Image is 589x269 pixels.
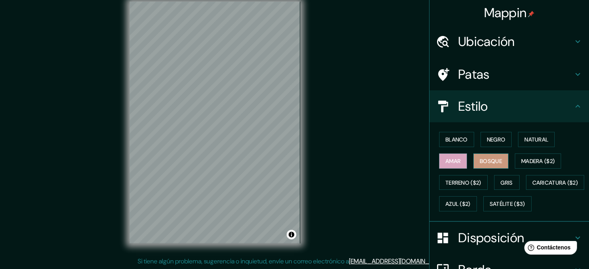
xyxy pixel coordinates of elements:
font: Azul ($2) [445,201,471,208]
font: Patas [458,66,490,83]
font: Bosque [480,157,502,165]
font: Satélite ($3) [490,201,525,208]
font: Negro [487,136,506,143]
button: Satélite ($3) [483,196,532,211]
font: Ubicación [458,33,515,50]
font: Amar [445,157,461,165]
a: [EMAIL_ADDRESS][DOMAIN_NAME] [349,257,447,265]
button: Madera ($2) [515,153,561,169]
font: Natural [524,136,548,143]
button: Caricatura ($2) [526,175,585,190]
font: Madera ($2) [521,157,555,165]
button: Amar [439,153,467,169]
div: Ubicación [429,26,589,58]
font: Disposición [458,229,524,246]
font: Blanco [445,136,468,143]
font: Mappin [484,4,527,21]
img: pin-icon.png [528,11,534,17]
font: Estilo [458,98,488,115]
button: Blanco [439,132,474,147]
font: Gris [501,179,513,186]
button: Negro [481,132,512,147]
iframe: Lanzador de widgets de ayuda [518,238,580,260]
button: Gris [494,175,520,190]
font: Terreno ($2) [445,179,481,186]
button: Bosque [473,153,508,169]
div: Patas [429,58,589,90]
button: Activar o desactivar atribución [287,230,296,239]
button: Terreno ($2) [439,175,488,190]
font: Caricatura ($2) [532,179,578,186]
button: Natural [518,132,555,147]
button: Azul ($2) [439,196,477,211]
div: Estilo [429,90,589,122]
font: Si tiene algún problema, sugerencia o inquietud, envíe un correo electrónico a [138,257,349,265]
canvas: Mapa [130,2,300,243]
div: Disposición [429,222,589,254]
